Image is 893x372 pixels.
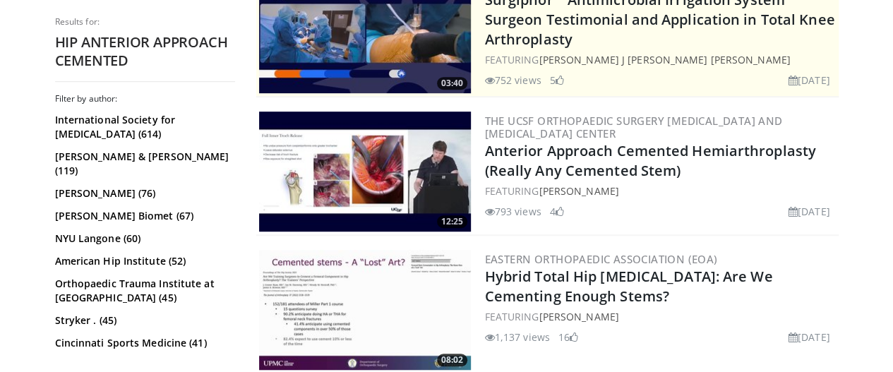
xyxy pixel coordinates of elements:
[259,112,471,232] img: 5bc648da-9d92-4469-abc0-8971cd17e79d.300x170_q85_crop-smart_upscale.jpg
[55,16,235,28] p: Results for:
[55,336,232,350] a: Cincinnati Sports Medicine (41)
[55,186,232,200] a: [PERSON_NAME] (76)
[485,184,836,198] div: FEATURING
[789,330,830,344] li: [DATE]
[485,252,718,266] a: Eastern Orthopaedic Association (EOA)
[55,113,232,141] a: International Society for [MEDICAL_DATA] (614)
[55,277,232,305] a: Orthopaedic Trauma Institute at [GEOGRAPHIC_DATA] (45)
[789,204,830,219] li: [DATE]
[550,73,564,88] li: 5
[539,310,618,323] a: [PERSON_NAME]
[485,73,541,88] li: 752 views
[55,33,235,70] h2: HIP ANTERIOR APPROACH CEMENTED
[485,309,836,324] div: FEATURING
[55,254,232,268] a: American Hip Institute (52)
[485,204,541,219] li: 793 views
[437,77,467,90] span: 03:40
[55,313,232,328] a: Stryker . (45)
[259,250,471,370] img: b1b444df-824b-49eb-875d-db6007a665d8.300x170_q85_crop-smart_upscale.jpg
[55,232,232,246] a: NYU Langone (60)
[539,184,618,198] a: [PERSON_NAME]
[550,204,564,219] li: 4
[789,73,830,88] li: [DATE]
[485,330,550,344] li: 1,137 views
[485,141,816,180] a: Anterior Approach Cemented Hemiarthroplasty (Really Any Cemented Stem)
[558,330,578,344] li: 16
[539,53,790,66] a: [PERSON_NAME] J [PERSON_NAME] [PERSON_NAME]
[437,215,467,228] span: 12:25
[485,114,783,140] a: The UCSF Orthopaedic Surgery [MEDICAL_DATA] and [MEDICAL_DATA] Center
[55,209,232,223] a: [PERSON_NAME] Biomet (67)
[485,267,773,306] a: Hybrid Total Hip [MEDICAL_DATA]: Are We Cementing Enough Stems?
[259,250,471,370] a: 08:02
[485,52,836,67] div: FEATURING
[437,354,467,366] span: 08:02
[55,150,232,178] a: [PERSON_NAME] & [PERSON_NAME] (119)
[259,112,471,232] a: 12:25
[55,93,235,104] h3: Filter by author:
